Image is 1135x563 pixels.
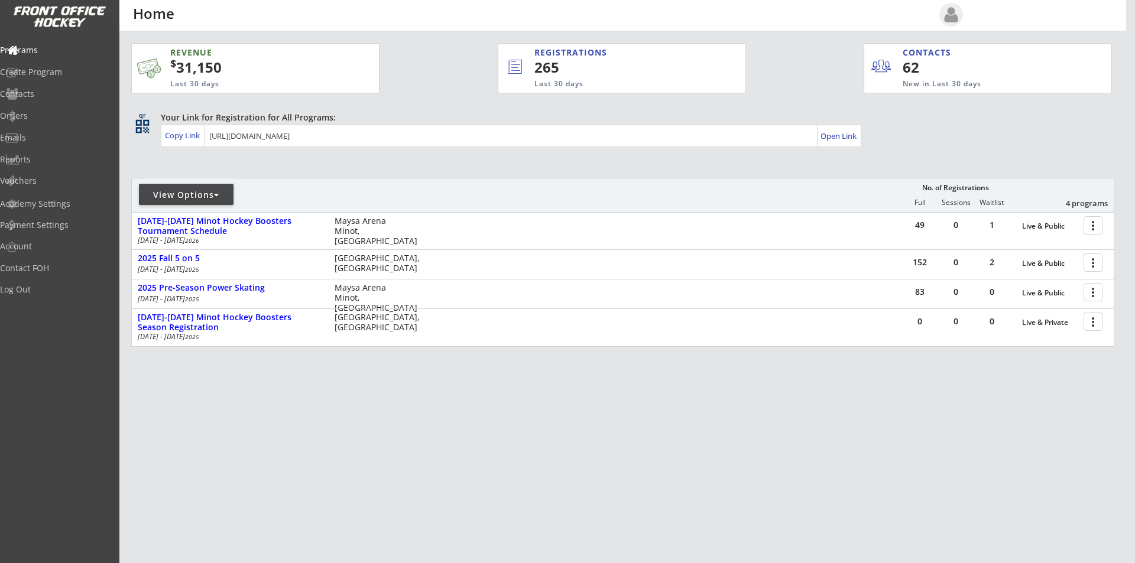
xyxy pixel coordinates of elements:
a: Open Link [821,128,858,144]
div: Live & Private [1022,318,1078,327]
div: No. of Registrations [919,184,992,192]
div: Live & Public [1022,222,1078,230]
button: more_vert [1084,216,1102,235]
div: Full [902,198,938,207]
div: [DATE] - [DATE] [138,266,319,273]
em: 2025 [185,265,199,274]
div: 152 [902,258,938,266]
div: CONTACTS [903,47,956,58]
div: 1 [974,221,1010,229]
div: Waitlist [974,198,1009,207]
div: Last 30 days [534,79,697,89]
div: New in Last 30 days [903,79,1056,89]
div: 0 [938,288,974,296]
button: more_vert [1084,313,1102,331]
div: 0 [938,258,974,266]
em: 2026 [185,236,199,245]
div: Maysa Arena Minot, [GEOGRAPHIC_DATA] [335,216,427,246]
div: 0 [938,317,974,326]
div: [DATE]-[DATE] Minot Hockey Boosters Tournament Schedule [138,216,322,236]
div: Live & Public [1022,259,1078,268]
div: 2025 Pre-Season Power Skating [138,283,322,293]
div: [DATE] - [DATE] [138,333,319,340]
div: 31,150 [170,57,342,77]
em: 2025 [185,333,199,341]
div: 265 [534,57,706,77]
div: 49 [902,221,938,229]
div: [DATE]-[DATE] Minot Hockey Boosters Season Registration [138,313,322,333]
div: [GEOGRAPHIC_DATA], [GEOGRAPHIC_DATA] [335,313,427,333]
div: qr [135,112,149,119]
div: [DATE] - [DATE] [138,295,319,302]
div: Copy Link [165,130,202,141]
div: Last 30 days [170,79,322,89]
div: 0 [974,317,1010,326]
button: qr_code [134,118,151,135]
div: [DATE] - [DATE] [138,237,319,244]
div: Your Link for Registration for All Programs: [161,112,1078,123]
div: 4 programs [1046,198,1108,209]
button: more_vert [1084,283,1102,301]
div: Sessions [938,198,974,207]
em: 2025 [185,295,199,303]
div: 2 [974,258,1010,266]
div: 0 [938,221,974,229]
sup: $ [170,56,176,70]
div: View Options [139,189,234,201]
button: more_vert [1084,253,1102,272]
div: REGISTRATIONS [534,47,690,58]
div: REVENUE [170,47,322,58]
div: 0 [902,317,938,326]
div: [GEOGRAPHIC_DATA], [GEOGRAPHIC_DATA] [335,253,427,274]
div: 2025 Fall 5 on 5 [138,253,322,263]
div: Live & Public [1022,289,1078,297]
div: Maysa Arena Minot, [GEOGRAPHIC_DATA] [335,283,427,313]
div: 0 [974,288,1010,296]
div: Open Link [821,131,858,141]
div: 62 [903,57,975,77]
div: 83 [902,288,938,296]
